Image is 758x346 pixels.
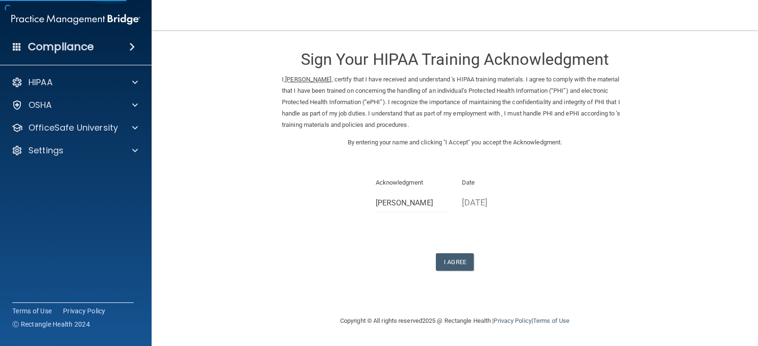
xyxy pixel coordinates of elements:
[11,99,138,111] a: OSHA
[11,122,138,133] a: OfficeSafe University
[12,306,52,316] a: Terms of Use
[28,77,53,88] p: HIPAA
[11,10,140,29] img: PMB logo
[12,319,90,329] span: Ⓒ Rectangle Health 2024
[282,51,628,68] h3: Sign Your HIPAA Training Acknowledgment
[462,177,534,188] p: Date
[533,317,569,324] a: Terms of Use
[11,145,138,156] a: Settings
[282,137,628,148] p: By entering your name and clicking "I Accept" you accept the Acknowledgment.
[376,177,448,188] p: Acknowledgment
[282,306,628,336] div: Copyright © All rights reserved 2025 @ Rectangle Health | |
[462,195,534,210] p: [DATE]
[282,74,628,131] p: I, , certify that I have received and understand 's HIPAA training materials. I agree to comply w...
[28,122,118,133] p: OfficeSafe University
[28,40,94,53] h4: Compliance
[436,253,474,271] button: I Agree
[285,76,331,83] ins: [PERSON_NAME]
[494,317,531,324] a: Privacy Policy
[28,145,63,156] p: Settings
[376,195,448,212] input: Full Name
[11,77,138,88] a: HIPAA
[63,306,106,316] a: Privacy Policy
[28,99,52,111] p: OSHA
